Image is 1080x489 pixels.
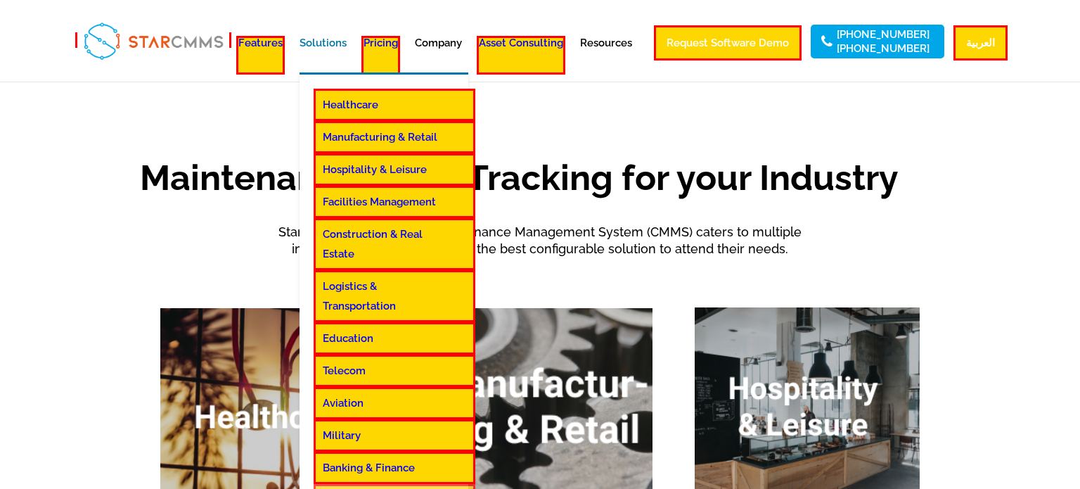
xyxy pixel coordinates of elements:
[236,36,285,75] a: Features
[314,419,475,452] a: Military
[314,355,475,387] a: Telecom
[837,30,930,39] a: [PHONE_NUMBER]
[314,322,475,355] a: Education
[300,38,347,72] a: Solutions
[77,16,229,66] img: StarCMMS
[654,25,802,61] a: Request Software Demo
[314,153,475,186] a: Hospitality & Leisure
[837,44,930,53] a: [PHONE_NUMBER]
[848,337,1080,489] iframe: Chat Widget
[314,186,475,218] a: Facilities Management
[415,38,462,72] a: Company
[361,36,400,75] a: Pricing
[278,224,802,256] span: StarCMMS Computerised Maintenance Management System (CMMS) caters to multiple industries providin...
[314,218,475,270] a: Construction & Real Estate
[314,387,475,419] a: Aviation
[314,89,475,121] a: Healthcare
[953,25,1008,61] a: العربية
[580,38,632,72] a: Resources
[314,452,475,484] a: Banking & Finance
[140,157,899,198] span: Maintenance Asset Tracking for your Industry
[477,36,565,75] a: Asset Consulting
[314,270,475,322] a: Logistics & Transportation
[314,121,475,153] a: Manufacturing & Retail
